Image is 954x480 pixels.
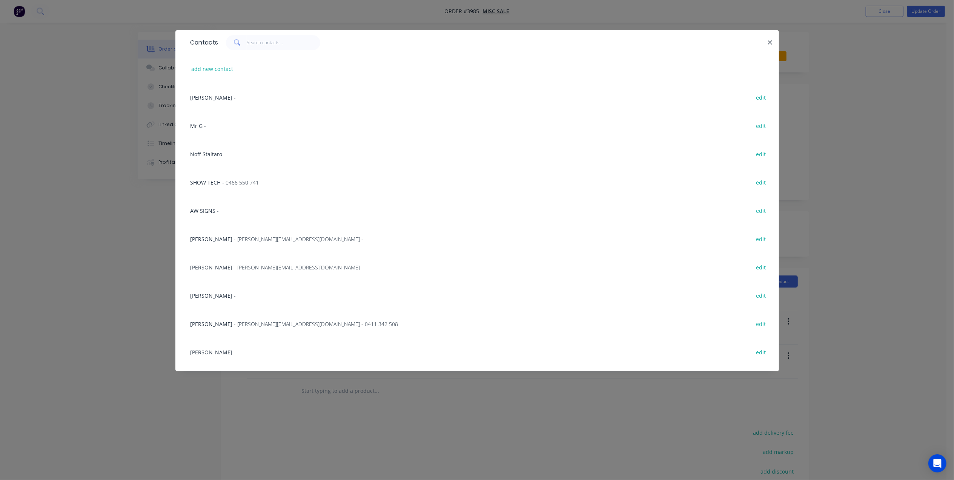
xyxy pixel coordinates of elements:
[234,235,364,243] span: - [PERSON_NAME][EMAIL_ADDRESS][DOMAIN_NAME] -
[223,179,259,186] span: - 0466 550 741
[752,234,770,244] button: edit
[190,349,233,356] span: [PERSON_NAME]
[752,318,770,329] button: edit
[752,149,770,159] button: edit
[752,347,770,357] button: edit
[752,177,770,187] button: edit
[234,94,236,101] span: -
[247,35,320,50] input: Search contacts...
[190,235,233,243] span: [PERSON_NAME]
[190,292,233,299] span: [PERSON_NAME]
[204,122,206,129] span: -
[217,207,219,214] span: -
[187,64,237,74] button: add new contact
[234,292,236,299] span: -
[190,320,233,328] span: [PERSON_NAME]
[928,454,946,472] div: Open Intercom Messenger
[224,151,226,158] span: -
[752,262,770,272] button: edit
[190,264,233,271] span: [PERSON_NAME]
[752,290,770,300] button: edit
[234,264,364,271] span: - [PERSON_NAME][EMAIL_ADDRESS][DOMAIN_NAME] -
[752,120,770,131] button: edit
[190,179,221,186] span: SHOW TECH
[190,94,233,101] span: [PERSON_NAME]
[190,207,216,214] span: AW SIGNS
[752,92,770,102] button: edit
[190,122,203,129] span: Mr G
[234,349,236,356] span: -
[752,205,770,215] button: edit
[234,320,398,328] span: - [PERSON_NAME][EMAIL_ADDRESS][DOMAIN_NAME] - 0411 342 508
[190,151,223,158] span: Noff Staltaro
[187,31,218,55] div: Contacts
